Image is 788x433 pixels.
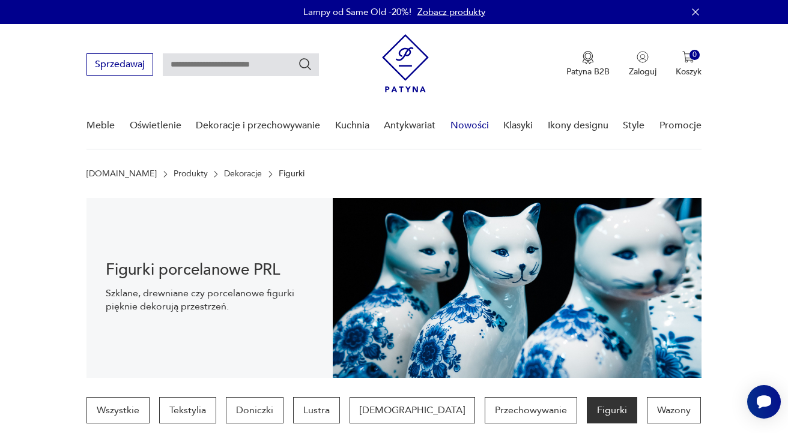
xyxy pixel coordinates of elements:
[566,51,610,77] button: Patyna B2B
[582,51,594,64] img: Ikona medalu
[382,34,429,92] img: Patyna - sklep z meblami i dekoracjami vintage
[224,169,262,179] a: Dekoracje
[548,103,608,149] a: Ikony designu
[417,6,485,18] a: Zobacz produkty
[659,103,702,149] a: Promocje
[637,51,649,63] img: Ikonka użytkownika
[293,397,340,423] a: Lustra
[384,103,435,149] a: Antykwariat
[159,397,216,423] a: Tekstylia
[226,397,283,423] a: Doniczki
[647,397,701,423] a: Wazony
[747,385,781,419] iframe: Smartsupp widget button
[86,103,115,149] a: Meble
[566,51,610,77] a: Ikona medaluPatyna B2B
[503,103,533,149] a: Klasyki
[676,66,702,77] p: Koszyk
[689,50,700,60] div: 0
[106,263,313,277] h1: Figurki porcelanowe PRL
[130,103,181,149] a: Oświetlenie
[279,169,305,179] p: Figurki
[450,103,489,149] a: Nowości
[86,53,153,76] button: Sprzedawaj
[676,51,702,77] button: 0Koszyk
[86,169,157,179] a: [DOMAIN_NAME]
[106,287,313,313] p: Szklane, drewniane czy porcelanowe figurki pięknie dekorują przestrzeń.
[196,103,320,149] a: Dekoracje i przechowywanie
[623,103,644,149] a: Style
[682,51,694,63] img: Ikona koszyka
[350,397,475,423] a: [DEMOGRAPHIC_DATA]
[566,66,610,77] p: Patyna B2B
[86,61,153,70] a: Sprzedawaj
[587,397,637,423] a: Figurki
[86,397,150,423] a: Wszystkie
[629,66,656,77] p: Zaloguj
[629,51,656,77] button: Zaloguj
[298,57,312,71] button: Szukaj
[335,103,369,149] a: Kuchnia
[485,397,577,423] a: Przechowywanie
[303,6,411,18] p: Lampy od Same Old -20%!
[174,169,208,179] a: Produkty
[333,198,702,378] img: Figurki vintage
